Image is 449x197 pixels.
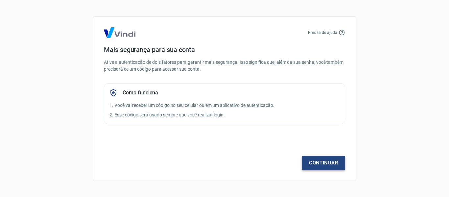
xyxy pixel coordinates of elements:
h5: Como funciona [123,89,158,96]
p: 1. Você vai receber um código no seu celular ou em um aplicativo de autenticação. [109,102,340,109]
img: Logo Vind [104,27,135,38]
p: Ative a autenticação de dois fatores para garantir mais segurança. Isso significa que, além da su... [104,59,345,73]
h4: Mais segurança para sua conta [104,46,345,54]
a: Continuar [302,156,345,170]
p: 2. Esse código será usado sempre que você realizar login. [109,111,340,118]
p: Precisa de ajuda [308,30,337,36]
